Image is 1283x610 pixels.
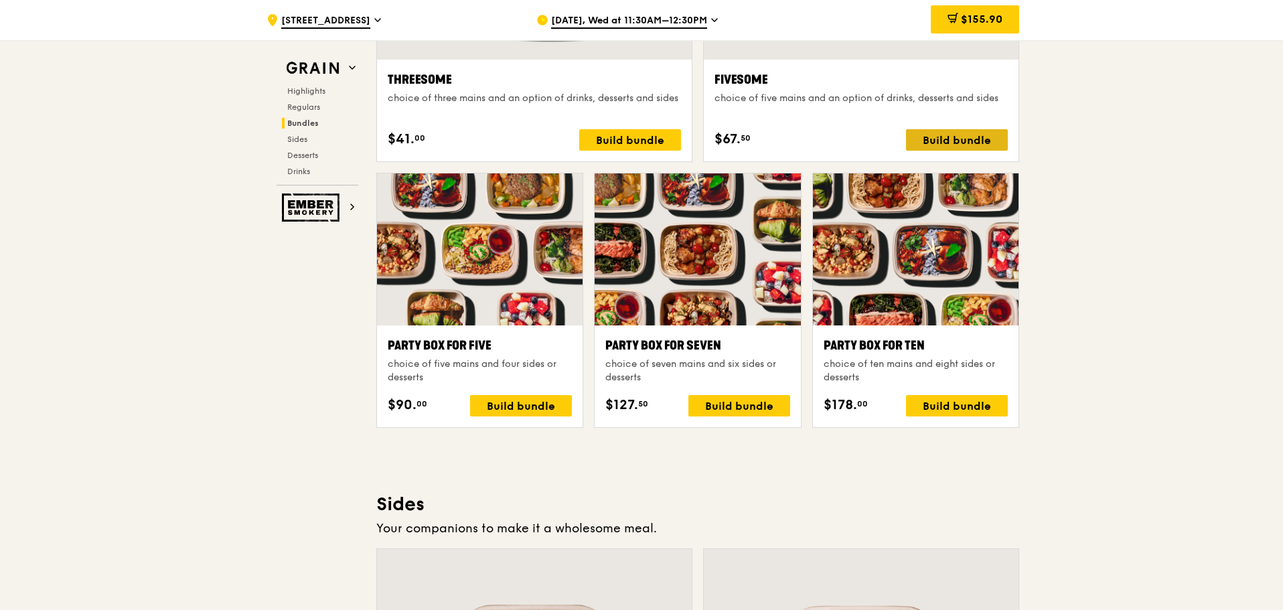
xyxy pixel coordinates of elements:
span: 50 [741,133,751,143]
div: Build bundle [688,395,790,416]
span: $67. [714,129,741,149]
div: Your companions to make it a wholesome meal. [376,519,1019,538]
span: Highlights [287,86,325,96]
span: $41. [388,129,414,149]
div: choice of seven mains and six sides or desserts [605,358,789,384]
div: Build bundle [906,129,1008,151]
div: choice of three mains and an option of drinks, desserts and sides [388,92,681,105]
span: Sides [287,135,307,144]
span: 50 [638,398,648,409]
span: $127. [605,395,638,415]
span: $90. [388,395,417,415]
div: Party Box for Five [388,336,572,355]
div: Build bundle [579,129,681,151]
div: Fivesome [714,70,1008,89]
span: Drinks [287,167,310,176]
span: Desserts [287,151,318,160]
span: [STREET_ADDRESS] [281,14,370,29]
span: $178. [824,395,857,415]
div: choice of five mains and four sides or desserts [388,358,572,384]
div: Threesome [388,70,681,89]
div: Build bundle [470,395,572,416]
span: 00 [417,398,427,409]
div: Party Box for Seven [605,336,789,355]
div: Build bundle [906,395,1008,416]
div: Party Box for Ten [824,336,1008,355]
span: $155.90 [961,13,1002,25]
span: 00 [857,398,868,409]
h3: Sides [376,492,1019,516]
span: [DATE], Wed at 11:30AM–12:30PM [551,14,707,29]
div: choice of five mains and an option of drinks, desserts and sides [714,92,1008,105]
div: choice of ten mains and eight sides or desserts [824,358,1008,384]
img: Ember Smokery web logo [282,194,344,222]
img: Grain web logo [282,56,344,80]
span: Regulars [287,102,320,112]
span: Bundles [287,119,319,128]
span: 00 [414,133,425,143]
